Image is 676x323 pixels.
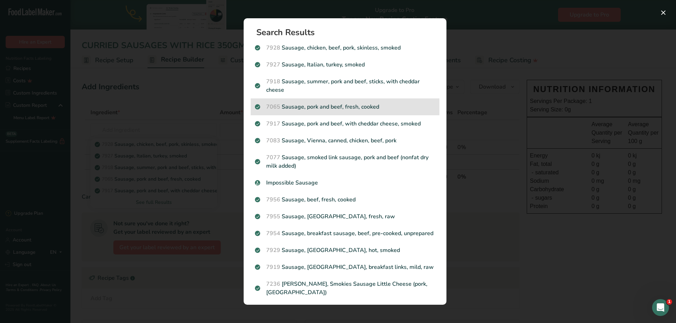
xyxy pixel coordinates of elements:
p: Sausage, pork and beef, with cheddar cheese, smoked [255,119,435,128]
p: Impossible Sausage [255,179,435,187]
h1: Search Results [256,28,439,37]
span: 7954 [266,230,280,237]
p: Sausage, Italian, turkey, smoked [255,60,435,69]
span: 7918 [266,78,280,85]
iframe: Intercom live chat [652,299,669,316]
span: 7236 [266,280,280,288]
p: Sausage, smoked link sausage, pork and beef (nonfat dry milk added) [255,153,435,170]
p: [PERSON_NAME], Smokies Sausage Little Cheese (pork, [GEOGRAPHIC_DATA]) [255,280,435,297]
span: 7929 [266,246,280,254]
p: Sausage, chicken, beef, pork, skinless, smoked [255,44,435,52]
p: Sausage, [GEOGRAPHIC_DATA], breakfast links, mild, raw [255,263,435,271]
span: 7927 [266,61,280,69]
span: 7955 [266,213,280,220]
p: Sausage, [GEOGRAPHIC_DATA], hot, smoked [255,246,435,254]
p: Sausage, Vienna, canned, chicken, beef, pork [255,136,435,145]
p: Sausage, breakfast sausage, beef, pre-cooked, unprepared [255,229,435,238]
span: 7956 [266,196,280,204]
p: Sausage, [GEOGRAPHIC_DATA], fresh, raw [255,212,435,221]
span: 7919 [266,263,280,271]
p: Sausage, pork and beef, fresh, cooked [255,103,435,111]
span: 1 [666,299,672,305]
span: 7928 [266,44,280,52]
span: 7065 [266,103,280,111]
span: 7077 [266,154,280,161]
span: 7083 [266,137,280,144]
p: Sausage, summer, pork and beef, sticks, with cheddar cheese [255,77,435,94]
span: 7917 [266,120,280,128]
p: Sausage, beef, fresh, cooked [255,195,435,204]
